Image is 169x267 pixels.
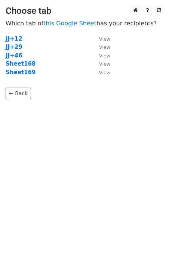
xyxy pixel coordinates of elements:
small: View [99,61,110,67]
a: View [92,44,110,50]
small: View [99,53,110,59]
h3: Choose tab [6,6,163,16]
small: View [99,70,110,75]
small: View [99,36,110,42]
a: View [92,60,110,67]
a: ← Back [6,88,31,99]
a: Sheet168 [6,60,36,67]
a: JJ+46 [6,52,22,59]
a: View [92,69,110,76]
a: this Google Sheet [43,20,96,27]
a: JJ+29 [6,44,22,50]
a: View [92,35,110,42]
p: Which tab of has your recipients? [6,19,163,27]
a: Sheet169 [6,69,36,76]
small: View [99,44,110,50]
a: View [92,52,110,59]
a: JJ+12 [6,35,22,42]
